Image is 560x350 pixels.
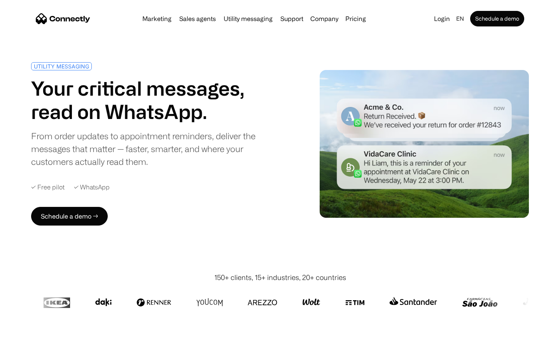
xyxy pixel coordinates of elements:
a: Sales agents [176,16,219,22]
div: en [456,13,464,24]
a: Schedule a demo → [31,207,108,226]
div: UTILITY MESSAGING [34,63,89,69]
div: 150+ clients, 15+ industries, 20+ countries [214,272,346,283]
a: Marketing [139,16,175,22]
div: Company [310,13,338,24]
a: Utility messaging [220,16,276,22]
aside: Language selected: English [8,336,47,347]
div: ✓ Free pilot [31,184,65,191]
h1: Your critical messages, read on WhatsApp. [31,77,277,123]
a: Login [431,13,453,24]
div: From order updates to appointment reminders, deliver the messages that matter — faster, smarter, ... [31,129,277,168]
a: Pricing [342,16,369,22]
div: ✓ WhatsApp [74,184,110,191]
ul: Language list [16,336,47,347]
a: Support [277,16,306,22]
a: Schedule a demo [470,11,524,26]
